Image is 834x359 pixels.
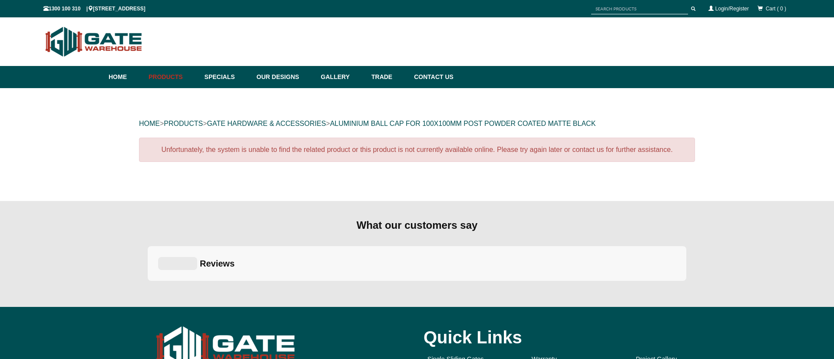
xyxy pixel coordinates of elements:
input: SEARCH PRODUCTS [591,3,688,14]
div: Unfortunately, the system is unable to find the related product or this product is not currently ... [139,138,695,162]
img: Gate Warehouse [43,22,145,62]
div: Previous [141,283,155,296]
a: Gallery [317,66,367,88]
a: Home [109,66,144,88]
a: Login/Register [715,6,749,12]
div: reviews [200,258,235,269]
div: > > > [139,110,695,138]
span: Cart ( 0 ) [766,6,786,12]
a: ALUMINIUM BALL CAP FOR 100X100MM POST POWDER COATED MATTE BLACK [330,120,596,127]
div: Next [679,283,693,296]
a: GATE HARDWARE & ACCESSORIES [207,120,326,127]
span: 1300 100 310 | [STREET_ADDRESS] [43,6,146,12]
a: HOME [139,120,160,127]
a: Products [144,66,200,88]
a: Contact Us [410,66,453,88]
a: Our Designs [252,66,317,88]
a: PRODUCTS [164,120,203,127]
a: Specials [200,66,252,88]
div: Quick Links [424,320,723,355]
a: Trade [367,66,410,88]
div: What our customers say [148,218,686,232]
